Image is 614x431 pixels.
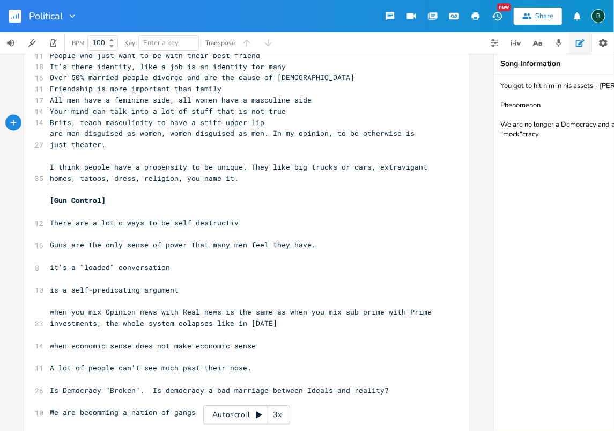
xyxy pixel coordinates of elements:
[50,162,432,183] span: I think people have a propensity to be unique. They like big trucks or cars, extravigant homes, t...
[143,38,179,48] span: Enter a key
[29,11,63,21] span: Political
[50,285,179,295] span: is a self-predicating argument
[268,405,287,425] div: 3x
[124,40,135,46] div: Key
[50,95,312,105] span: All men have a feminine side, all women have a masculine side
[486,6,508,26] button: New
[50,106,286,116] span: Your mind can talk into a lot of stuff that is not true
[50,218,239,228] span: There are a lot o ways to be self destructiv
[50,50,260,60] span: People who just want to be with their best friend
[50,385,389,395] span: Is Democracy "Broken". Is democracy a bad marriage between Ideals and reality?
[514,8,562,25] button: Share
[203,405,290,425] div: Autoscroll
[50,341,256,350] span: when economic sense does not make economic sense
[50,128,419,149] span: are men disguised as women, women disguised as men. In my opinion, to be otherwise is just theater.
[205,40,235,46] div: Transpose
[591,9,605,23] div: BruCe
[535,11,553,21] div: Share
[50,407,196,417] span: We are becomming a nation of gangs
[591,4,605,28] button: B
[50,118,264,127] span: Brits, teach masculinity to have a stiff upper lip
[50,262,170,272] span: it's a "loaded" conversation
[50,84,221,93] span: Friendship is more important than family
[72,40,84,46] div: BPM
[50,62,286,71] span: It's there identity, like a job is an identity for many
[50,363,251,372] span: A lot of people can't see much past their nose.
[50,195,106,205] span: [Gun Control]
[50,240,316,250] span: Guns are the only sense of power that many men feel they have.
[50,72,354,82] span: Over 50% married people divorce and are the cause of [DEMOGRAPHIC_DATA]
[497,3,511,11] div: New
[50,307,436,328] span: when you mix Opinion news with Real news is the same as when you mix sub prime with Prime investm...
